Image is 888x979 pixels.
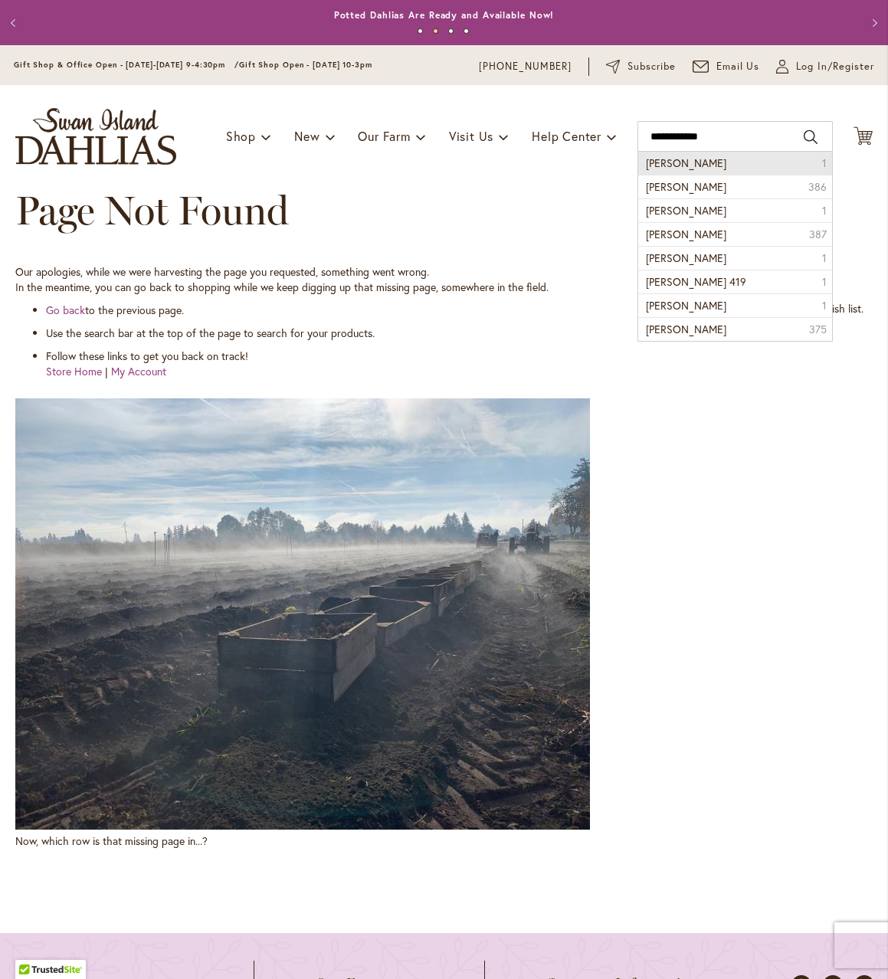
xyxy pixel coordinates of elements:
a: Email Us [693,59,760,74]
span: 1 [822,203,827,218]
span: 375 [809,322,827,337]
span: Gift Shop Open - [DATE] 10-3pm [239,60,372,70]
a: Potted Dahlias Are Ready and Available Now! [334,9,555,21]
button: 4 of 4 [464,28,469,34]
span: Our Farm [358,128,410,144]
a: Go back [46,303,85,317]
a: store logo [15,108,176,165]
span: [PERSON_NAME] [646,298,726,313]
button: 3 of 4 [448,28,454,34]
span: 1 [822,250,827,266]
li: Use the search bar at the top of the page to search for your products. [46,326,694,341]
span: Email Us [716,59,760,74]
span: 386 [808,179,827,195]
span: [PERSON_NAME] [646,227,726,241]
a: Subscribe [606,59,676,74]
span: | [105,364,108,378]
li: Follow these links to get you back on track! [46,349,694,379]
li: to the previous page. [46,303,694,318]
span: Visit Us [449,128,493,144]
span: Page Not Found [15,186,289,234]
span: Subscribe [627,59,676,74]
span: [PERSON_NAME] [646,250,726,265]
span: [PERSON_NAME] 419 [646,274,746,289]
span: 387 [809,227,827,242]
span: [PERSON_NAME] [646,203,726,218]
span: [PERSON_NAME] [646,179,726,194]
button: 1 of 4 [418,28,423,34]
iframe: Launch Accessibility Center [11,925,54,968]
a: My Account [111,364,166,378]
span: Shop [226,128,256,144]
a: Store Home [46,364,102,378]
span: 1 [822,156,827,171]
span: New [294,128,319,144]
p: Now, which row is that missing page in...? [15,398,694,849]
a: [PHONE_NUMBER] [479,59,572,74]
p: Our apologies, while we were harvesting the page you requested, something went wrong. In the mean... [15,264,694,295]
a: Log In/Register [776,59,874,74]
span: [PERSON_NAME] [646,156,726,170]
span: Gift Shop & Office Open - [DATE]-[DATE] 9-4:30pm / [14,60,239,70]
span: 1 [822,298,827,313]
span: Log In/Register [796,59,874,74]
button: Next [857,8,888,38]
img: A misty, tilled dahlias field with agricultural machinery in the distance [15,398,590,830]
span: 1 [822,274,827,290]
button: 2 of 4 [433,28,438,34]
button: Search [804,125,818,149]
span: Help Center [532,128,601,144]
span: [PERSON_NAME] [646,322,726,336]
